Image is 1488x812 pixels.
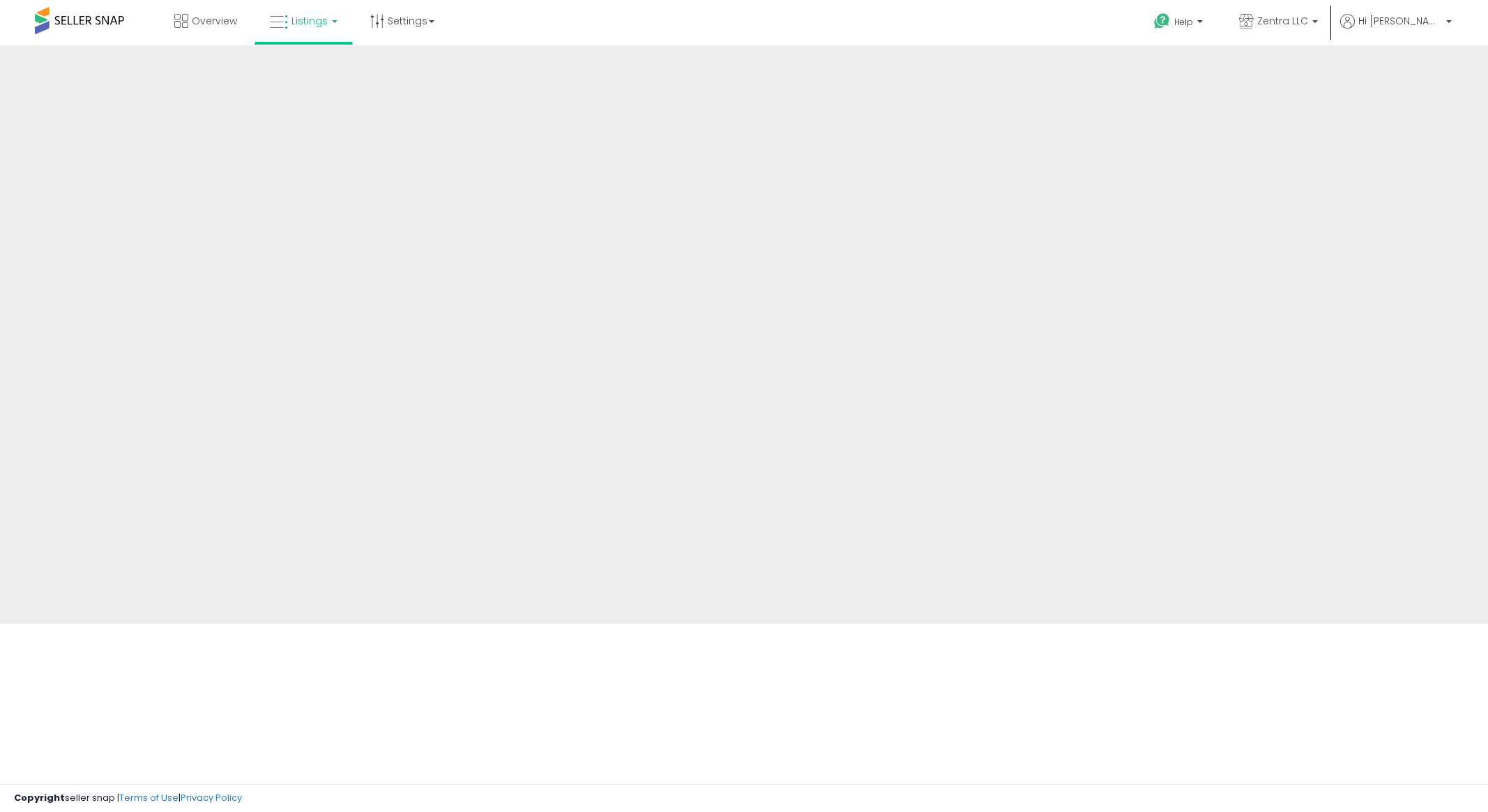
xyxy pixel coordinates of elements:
[291,14,328,28] span: Listings
[1340,14,1452,45] a: Hi [PERSON_NAME]
[192,14,237,28] span: Overview
[1143,2,1217,45] a: Help
[1153,13,1171,30] i: Get Help
[1174,16,1193,28] span: Help
[1358,14,1442,28] span: Hi [PERSON_NAME]
[1257,14,1308,28] span: Zentra LLC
